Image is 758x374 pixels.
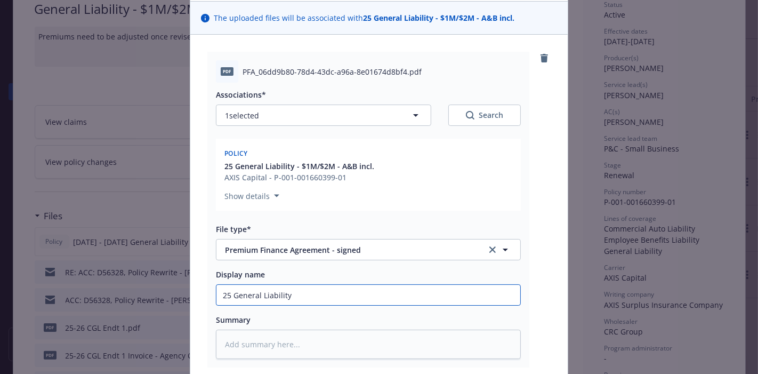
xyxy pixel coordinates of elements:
[216,224,251,234] span: File type*
[486,243,499,256] a: clear selection
[216,269,265,280] span: Display name
[225,244,472,256] span: Premium Finance Agreement - signed
[216,239,521,260] button: Premium Finance Agreement - signedclear selection
[216,315,251,325] span: Summary
[216,285,520,305] input: Add display name here...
